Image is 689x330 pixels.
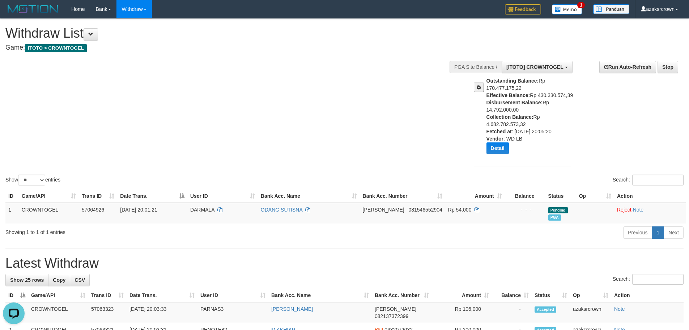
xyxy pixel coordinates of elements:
span: Copy 081546552904 to clipboard [408,207,442,213]
th: Amount: activate to sort column ascending [445,189,505,203]
span: DARMALA [190,207,214,213]
button: Detail [486,142,509,154]
th: Op: activate to sort column ascending [570,289,611,302]
a: 1 [652,226,664,239]
th: Status: activate to sort column ascending [532,289,570,302]
td: CROWNTOGEL [19,203,79,224]
span: Copy 082137372399 to clipboard [375,313,408,319]
th: Bank Acc. Number: activate to sort column ascending [360,189,445,203]
a: CSV [70,274,90,286]
img: Feedback.jpg [505,4,541,14]
th: ID [5,189,19,203]
span: [PERSON_NAME] [375,306,416,312]
span: [DATE] 20:01:21 [120,207,157,213]
b: Collection Balance: [486,114,533,120]
span: Rp 54.000 [448,207,472,213]
button: Open LiveChat chat widget [3,3,25,25]
td: PARNAS3 [197,302,268,323]
img: Button%20Memo.svg [552,4,582,14]
span: Show 25 rows [10,277,44,283]
span: Marked by azaksrcrown [548,214,561,221]
label: Search: [613,175,684,185]
span: [PERSON_NAME] [363,207,404,213]
td: [DATE] 20:03:33 [127,302,197,323]
a: Run Auto-Refresh [599,61,656,73]
b: Effective Balance: [486,92,530,98]
th: Bank Acc. Name: activate to sort column ascending [268,289,372,302]
th: Date Trans.: activate to sort column ascending [127,289,197,302]
th: Game/API: activate to sort column ascending [19,189,79,203]
img: MOTION_logo.png [5,4,60,14]
a: ODANG SUTISNA [261,207,302,213]
a: Next [664,226,684,239]
b: Outstanding Balance: [486,78,539,84]
input: Search: [632,175,684,185]
td: azaksrcrown [570,302,611,323]
span: ITOTO > CROWNTOGEL [25,44,87,52]
span: Accepted [535,306,556,313]
th: Op: activate to sort column ascending [576,189,614,203]
th: Bank Acc. Name: activate to sort column ascending [258,189,360,203]
label: Search: [613,274,684,285]
a: Reject [617,207,631,213]
th: Amount: activate to sort column ascending [432,289,492,302]
td: CROWNTOGEL [28,302,88,323]
b: Vendor [486,136,503,142]
img: panduan.png [593,4,629,14]
th: Trans ID: activate to sort column ascending [88,289,127,302]
th: Trans ID: activate to sort column ascending [79,189,117,203]
a: Stop [658,61,678,73]
span: 57064926 [82,207,104,213]
input: Search: [632,274,684,285]
td: 57063323 [88,302,127,323]
th: Balance [505,189,545,203]
div: Rp 170.477.175,22 Rp 430.330.574,39 Rp 14.792.000,00 Rp 4.682.782.573,32 : [DATE] 20:05:20 : WD LB [486,77,576,159]
a: Note [633,207,644,213]
span: Copy [53,277,65,283]
label: Show entries [5,175,60,185]
span: 1 [577,2,585,8]
select: Showentries [18,175,45,185]
td: - [492,302,532,323]
th: Date Trans.: activate to sort column descending [117,189,187,203]
th: Action [614,189,686,203]
td: · [614,203,686,224]
th: Bank Acc. Number: activate to sort column ascending [372,289,432,302]
th: Game/API: activate to sort column ascending [28,289,88,302]
a: Show 25 rows [5,274,48,286]
div: PGA Site Balance / [450,61,502,73]
th: Balance: activate to sort column ascending [492,289,532,302]
th: User ID: activate to sort column ascending [187,189,258,203]
span: Pending [548,207,568,213]
h1: Latest Withdraw [5,256,684,271]
th: ID: activate to sort column descending [5,289,28,302]
a: [PERSON_NAME] [271,306,313,312]
div: - - - [508,206,543,213]
th: User ID: activate to sort column ascending [197,289,268,302]
span: [ITOTO] CROWNTOGEL [506,64,563,70]
div: Showing 1 to 1 of 1 entries [5,226,282,236]
a: Note [614,306,625,312]
h4: Game: [5,44,452,51]
button: [ITOTO] CROWNTOGEL [502,61,573,73]
a: Copy [48,274,70,286]
span: CSV [75,277,85,283]
td: 1 [5,203,19,224]
th: Status [545,189,576,203]
td: Rp 106,000 [432,302,492,323]
h1: Withdraw List [5,26,452,41]
th: Action [611,289,684,302]
a: Previous [623,226,652,239]
b: Fetched at [486,129,512,134]
b: Disbursement Balance: [486,100,543,105]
